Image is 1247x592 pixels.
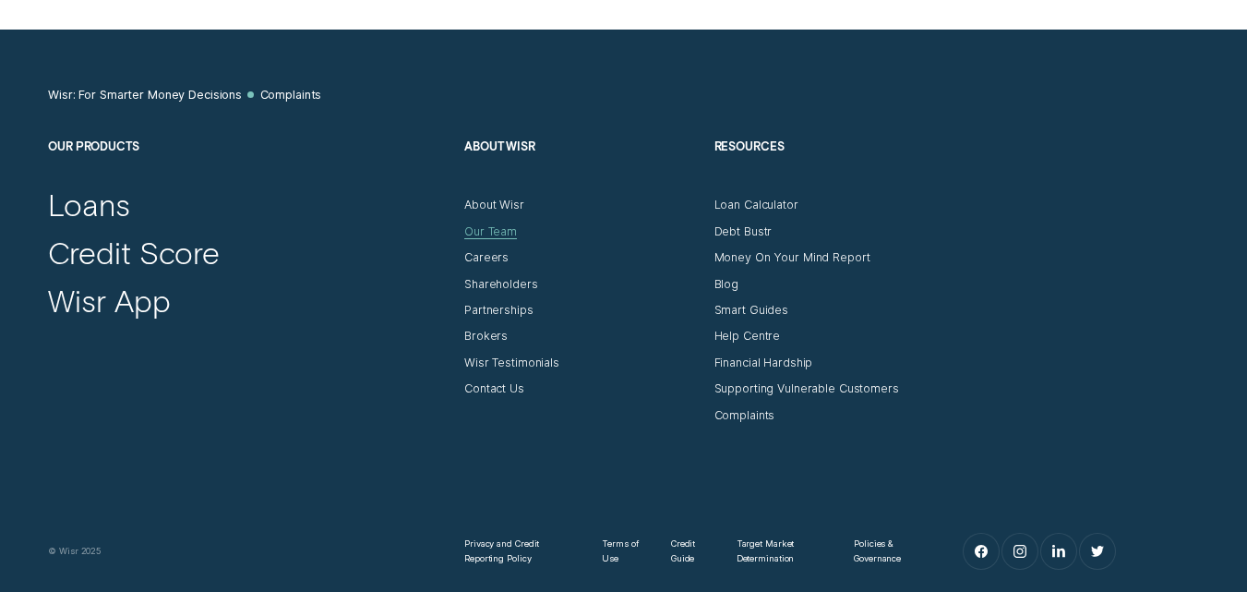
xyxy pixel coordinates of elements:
[464,250,509,265] a: Careers
[260,88,322,103] a: Complaints
[1041,534,1076,569] a: LinkedIn
[48,88,242,103] a: Wisr: For Smarter Money Decisions
[48,139,450,198] h2: Our Products
[714,250,870,265] a: Money On Your Mind Report
[964,534,999,569] a: Facebook
[854,537,923,566] a: Policies & Governance
[714,198,798,212] a: Loan Calculator
[48,282,170,320] a: Wisr App
[464,356,559,370] a: Wisr Testimonials
[737,537,828,566] a: Target Market Determination
[464,198,524,212] a: About Wisr
[464,224,517,239] a: Our Team
[464,277,537,292] a: Shareholders
[714,139,950,198] h2: Resources
[464,139,700,198] h2: About Wisr
[714,381,899,396] a: Supporting Vulnerable Customers
[48,234,220,272] a: Credit Score
[714,277,739,292] a: Blog
[714,224,773,239] a: Debt Bustr
[464,381,524,396] a: Contact Us
[602,537,644,566] a: Terms of Use
[714,303,788,318] a: Smart Guides
[464,329,508,344] a: Brokers
[714,329,781,344] a: Help Centre
[1002,534,1037,569] a: Instagram
[464,537,576,566] a: Privacy and Credit Reporting Policy
[41,544,457,559] div: © Wisr 2025
[464,303,533,318] a: Partnerships
[1080,534,1115,569] a: Twitter
[714,408,775,423] a: Complaints
[671,537,710,566] a: Credit Guide
[48,186,130,224] a: Loans
[714,356,813,370] a: Financial Hardship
